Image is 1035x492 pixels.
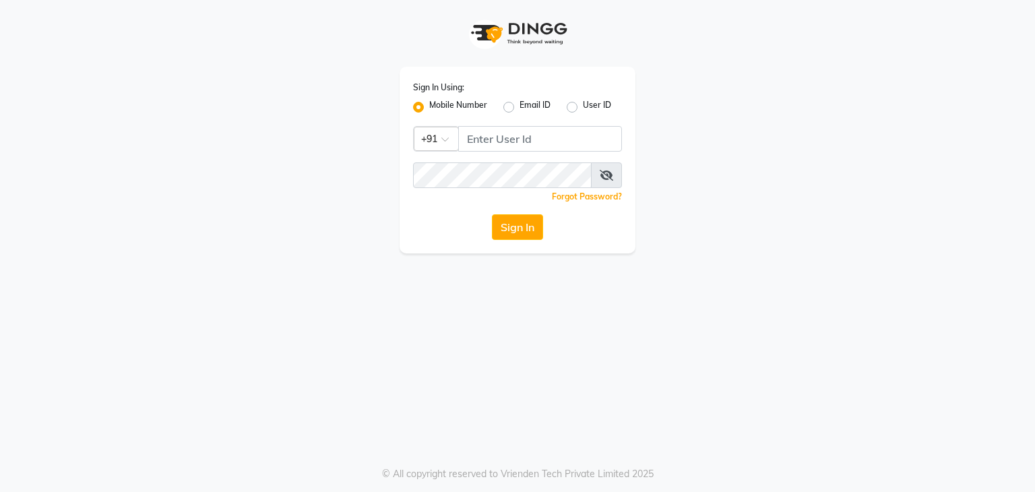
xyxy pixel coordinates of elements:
[552,191,622,202] a: Forgot Password?
[413,162,592,188] input: Username
[464,13,571,53] img: logo1.svg
[429,99,487,115] label: Mobile Number
[520,99,551,115] label: Email ID
[583,99,611,115] label: User ID
[413,82,464,94] label: Sign In Using:
[458,126,622,152] input: Username
[492,214,543,240] button: Sign In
